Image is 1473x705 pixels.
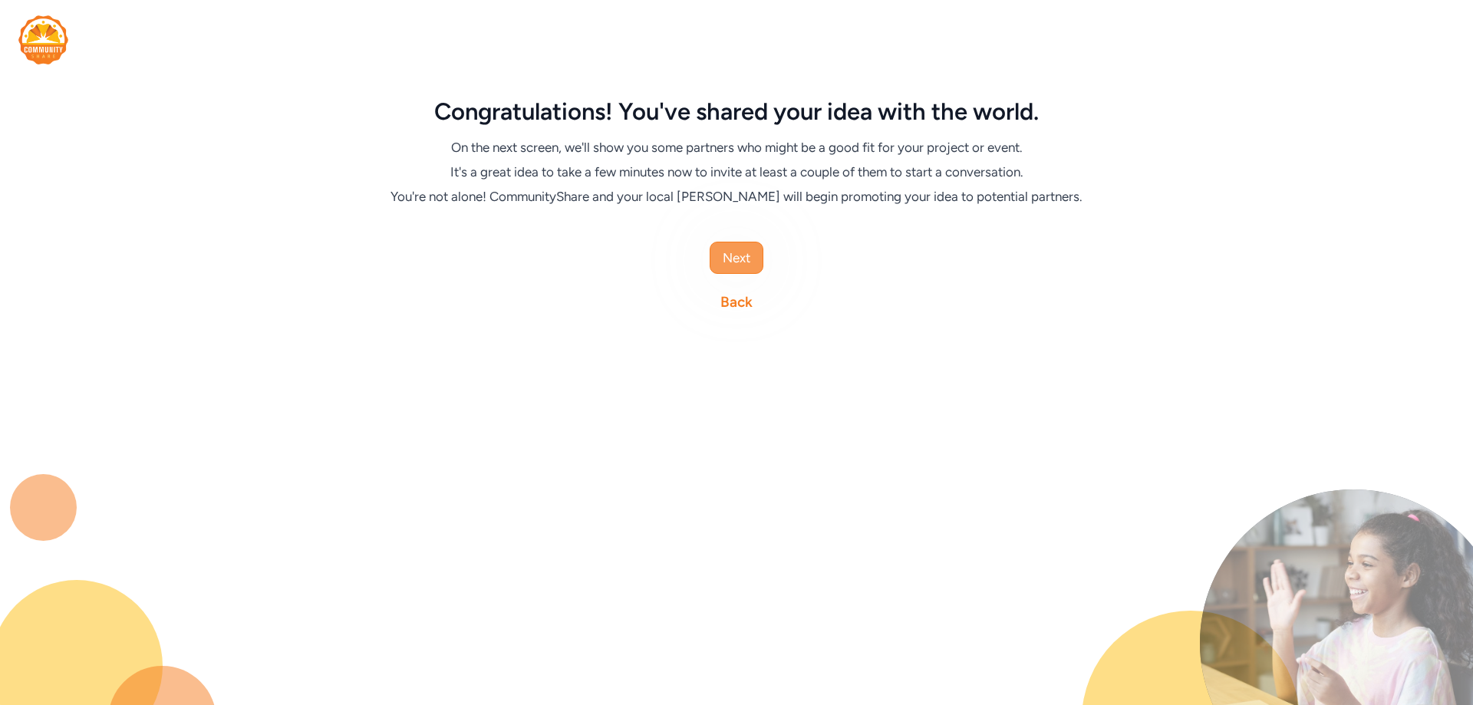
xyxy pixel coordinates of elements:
[710,242,763,274] button: Next
[374,187,1099,206] div: You're not alone! CommunityShare and your local [PERSON_NAME] will begin promoting your idea to p...
[723,249,750,267] span: Next
[720,292,753,313] a: Back
[374,138,1099,156] div: On the next screen, we'll show you some partners who might be a good fit for your project or event.
[374,163,1099,181] div: It's a great idea to take a few minutes now to invite at least a couple of them to start a conver...
[374,98,1099,126] div: Congratulations! You've shared your idea with the world.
